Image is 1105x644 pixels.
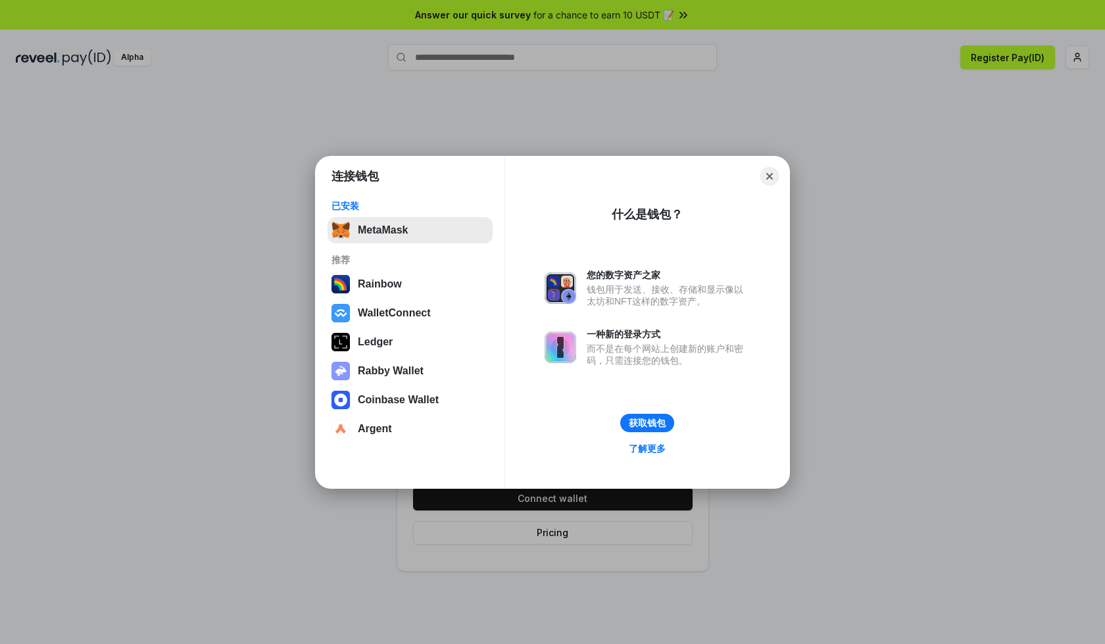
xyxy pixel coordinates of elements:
[587,343,750,366] div: 而不是在每个网站上创建新的账户和密码，只需连接您的钱包。
[331,362,350,380] img: svg+xml,%3Csvg%20xmlns%3D%22http%3A%2F%2Fwww.w3.org%2F2000%2Fsvg%22%20fill%3D%22none%22%20viewBox...
[331,333,350,351] img: svg+xml,%3Csvg%20xmlns%3D%22http%3A%2F%2Fwww.w3.org%2F2000%2Fsvg%22%20width%3D%2228%22%20height%3...
[358,423,392,435] div: Argent
[587,328,750,340] div: 一种新的登录方式
[760,167,779,186] button: Close
[358,224,408,236] div: MetaMask
[629,417,666,429] div: 获取钱包
[612,207,683,222] div: 什么是钱包？
[621,440,674,457] a: 了解更多
[587,284,750,307] div: 钱包用于发送、接收、存储和显示像以太坊和NFT这样的数字资产。
[328,271,493,297] button: Rainbow
[545,332,576,363] img: svg+xml,%3Csvg%20xmlns%3D%22http%3A%2F%2Fwww.w3.org%2F2000%2Fsvg%22%20fill%3D%22none%22%20viewBox...
[331,304,350,322] img: svg+xml,%3Csvg%20width%3D%2228%22%20height%3D%2228%22%20viewBox%3D%220%200%2028%2028%22%20fill%3D...
[620,414,674,432] button: 获取钱包
[358,278,402,290] div: Rainbow
[358,336,393,348] div: Ledger
[331,200,489,212] div: 已安装
[545,272,576,304] img: svg+xml,%3Csvg%20xmlns%3D%22http%3A%2F%2Fwww.w3.org%2F2000%2Fsvg%22%20fill%3D%22none%22%20viewBox...
[331,275,350,293] img: svg+xml,%3Csvg%20width%3D%22120%22%20height%3D%22120%22%20viewBox%3D%220%200%20120%20120%22%20fil...
[328,217,493,243] button: MetaMask
[358,365,424,377] div: Rabby Wallet
[331,254,489,266] div: 推荐
[328,387,493,413] button: Coinbase Wallet
[328,416,493,442] button: Argent
[331,391,350,409] img: svg+xml,%3Csvg%20width%3D%2228%22%20height%3D%2228%22%20viewBox%3D%220%200%2028%2028%22%20fill%3D...
[358,394,439,406] div: Coinbase Wallet
[629,443,666,455] div: 了解更多
[358,307,431,319] div: WalletConnect
[328,358,493,384] button: Rabby Wallet
[331,221,350,239] img: svg+xml,%3Csvg%20fill%3D%22none%22%20height%3D%2233%22%20viewBox%3D%220%200%2035%2033%22%20width%...
[331,168,379,184] h1: 连接钱包
[328,329,493,355] button: Ledger
[587,269,750,281] div: 您的数字资产之家
[328,300,493,326] button: WalletConnect
[331,420,350,438] img: svg+xml,%3Csvg%20width%3D%2228%22%20height%3D%2228%22%20viewBox%3D%220%200%2028%2028%22%20fill%3D...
